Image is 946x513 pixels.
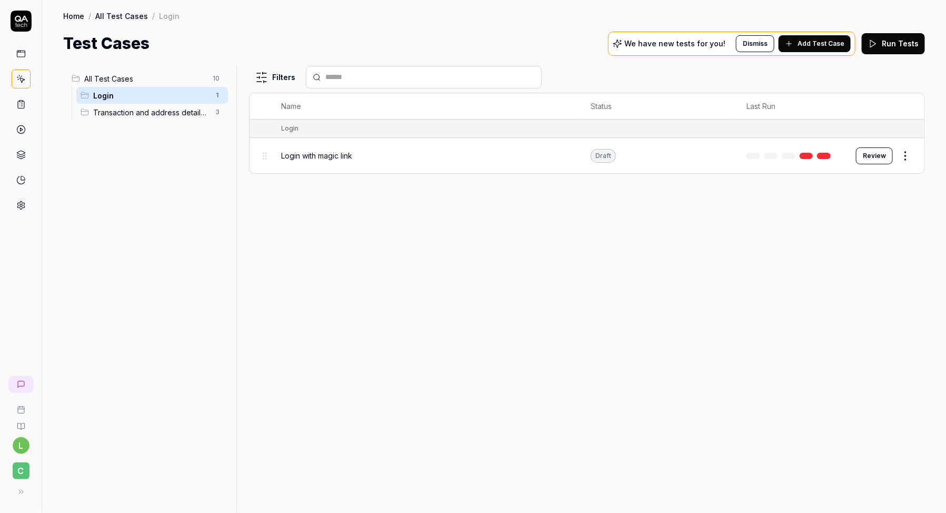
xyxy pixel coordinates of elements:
[580,93,736,120] th: Status
[88,11,91,21] div: /
[93,90,209,101] span: Login
[13,462,29,479] span: C
[76,104,228,121] div: Drag to reorderTransaction and address details panels3
[76,87,228,104] div: Drag to reorderLogin1
[13,437,29,454] button: l
[95,11,148,21] a: All Test Cases
[211,89,224,102] span: 1
[4,397,37,414] a: Book a call with us
[63,32,150,55] h1: Test Cases
[856,147,893,164] button: Review
[271,93,580,120] th: Name
[281,124,298,133] div: Login
[4,454,37,481] button: C
[159,11,180,21] div: Login
[8,376,34,393] a: New conversation
[862,33,925,54] button: Run Tests
[736,35,774,52] button: Dismiss
[249,67,302,88] button: Filters
[281,150,352,161] span: Login with magic link
[798,39,844,48] span: Add Test Case
[63,11,84,21] a: Home
[624,40,725,47] p: We have new tests for you!
[250,138,924,173] tr: Login with magic linkDraftReview
[152,11,155,21] div: /
[84,73,206,84] span: All Test Cases
[208,72,224,85] span: 10
[779,35,851,52] button: Add Test Case
[736,93,845,120] th: Last Run
[211,106,224,119] span: 3
[93,107,209,118] span: Transaction and address details panels
[4,414,37,431] a: Documentation
[591,149,616,163] div: Draft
